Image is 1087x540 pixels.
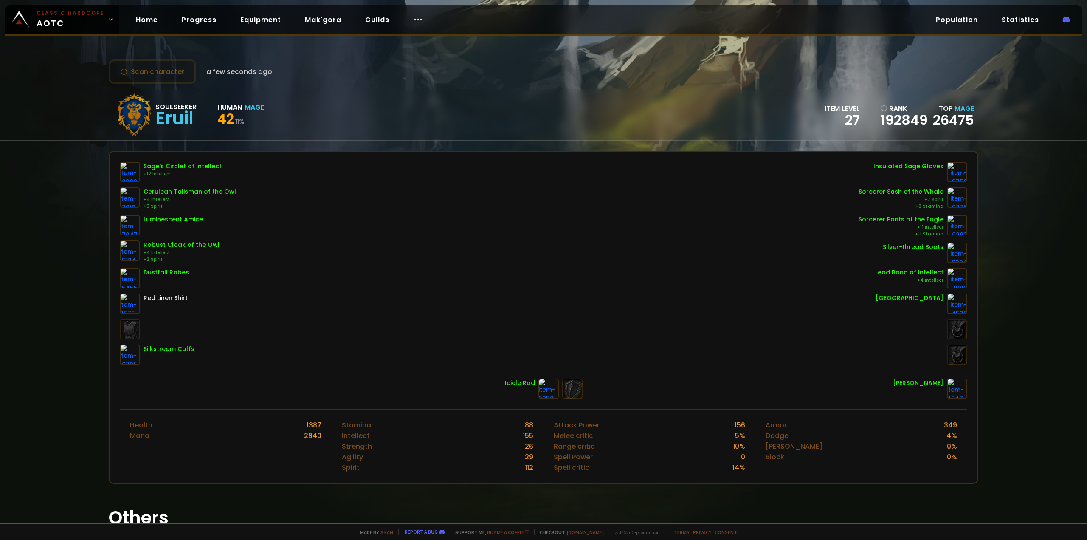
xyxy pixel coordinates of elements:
[933,103,974,114] div: Top
[859,203,943,210] div: +8 Stamina
[944,420,957,430] div: 349
[875,268,943,277] div: Lead Band of Intellect
[995,11,1046,28] a: Statistics
[554,452,593,462] div: Spell Power
[144,240,220,249] div: Robust Cloak of the Owl
[525,420,533,430] div: 88
[766,420,787,430] div: Armor
[881,114,928,127] a: 192849
[129,11,165,28] a: Home
[859,231,943,237] div: +11 Stamina
[144,162,222,171] div: Sage's Circlet of Intellect
[307,420,321,430] div: 1387
[144,215,203,224] div: Luminescent Amice
[554,441,595,452] div: Range critic
[144,171,222,178] div: +12 Intellect
[881,103,928,114] div: rank
[609,529,660,535] span: v. d752d5 - production
[554,462,589,473] div: Spell critic
[120,345,140,365] img: item-16791
[715,529,737,535] a: Consent
[155,112,197,125] div: Eruil
[883,243,943,252] div: Silver-thread Boots
[217,109,234,128] span: 42
[525,462,533,473] div: 112
[929,11,985,28] a: Population
[217,102,242,113] div: Human
[505,379,535,387] div: Icicle Rod
[144,249,220,256] div: +4 Intellect
[405,529,438,535] a: Report a bug
[487,529,529,535] a: Buy me a coffee
[144,294,188,303] div: Red Linen Shirt
[873,162,943,171] div: Insulated Sage Gloves
[766,441,822,452] div: [PERSON_NAME]
[109,59,196,84] button: Scan character
[355,529,393,535] span: Made by
[859,215,943,224] div: Sorcerer Pants of the Eagle
[955,104,974,113] span: Mage
[554,420,600,430] div: Attack Power
[947,162,967,182] img: item-3759
[144,187,236,196] div: Cerulean Talisman of the Owl
[206,66,272,77] span: a few seconds ago
[120,187,140,208] img: item-12019
[735,420,745,430] div: 156
[693,529,711,535] a: Privacy
[525,452,533,462] div: 29
[538,379,559,399] img: item-2950
[893,379,943,387] div: [PERSON_NAME]
[5,5,119,34] a: Classic HardcoreAOTC
[947,294,967,314] img: item-4535
[120,215,140,235] img: item-17047
[144,268,189,277] div: Dustfall Robes
[342,452,363,462] div: Agility
[741,452,745,462] div: 0
[298,11,348,28] a: Mak'gora
[947,441,957,452] div: 0 %
[933,110,974,130] a: 26475
[859,196,943,203] div: +7 Spirit
[554,430,593,441] div: Melee critic
[358,11,396,28] a: Guilds
[342,462,360,473] div: Spirit
[120,294,140,314] img: item-2575
[733,441,745,452] div: 10 %
[342,430,370,441] div: Intellect
[567,529,604,535] a: [DOMAIN_NAME]
[304,430,321,441] div: 2940
[450,529,529,535] span: Support me,
[144,256,220,263] div: +3 Spirit
[342,420,371,430] div: Stamina
[674,529,690,535] a: Terms
[947,187,967,208] img: item-9875
[875,277,943,284] div: +4 Intellect
[37,9,104,30] span: AOTC
[825,103,860,114] div: item level
[859,224,943,231] div: +11 Intellect
[946,430,957,441] div: 4 %
[144,196,236,203] div: +4 Intellect
[947,243,967,263] img: item-6394
[523,430,533,441] div: 155
[144,345,194,353] div: Silkstream Cuffs
[380,529,393,535] a: a fan
[876,294,943,303] div: [GEOGRAPHIC_DATA]
[766,430,788,441] div: Dodge
[155,102,197,112] div: Soulseeker
[120,268,140,288] img: item-15455
[735,430,745,441] div: 5 %
[534,529,604,535] span: Checkout
[130,420,152,430] div: Health
[525,441,533,452] div: 26
[947,215,967,235] img: item-9883
[144,203,236,210] div: +5 Spirit
[130,430,149,441] div: Mana
[120,240,140,261] img: item-15124
[37,9,104,17] small: Classic Hardcore
[825,114,860,127] div: 27
[859,187,943,196] div: Sorcerer Sash of the Whale
[109,504,978,531] h1: Others
[120,162,140,182] img: item-10288
[947,452,957,462] div: 0 %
